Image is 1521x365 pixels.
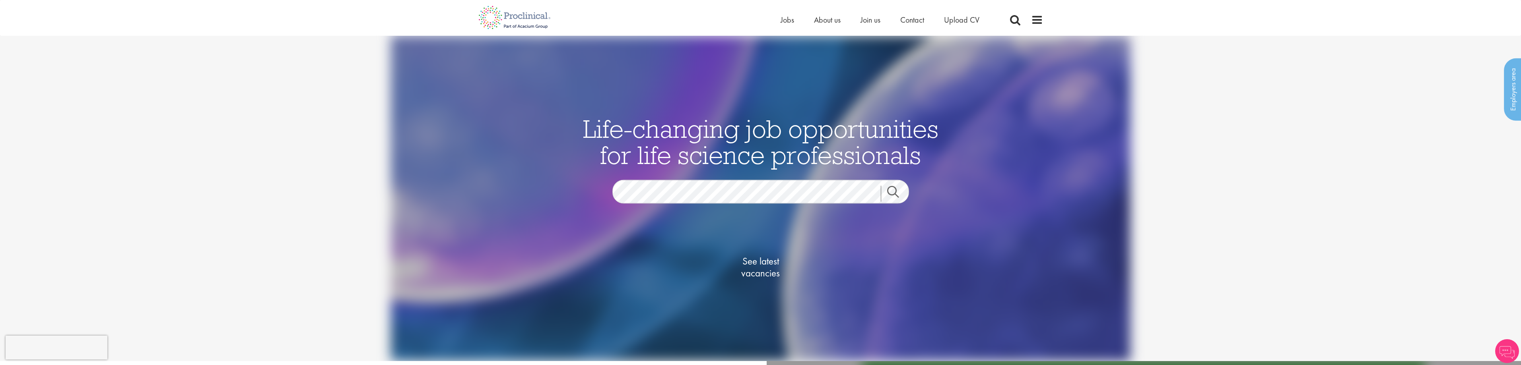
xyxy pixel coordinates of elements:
a: Join us [861,15,880,25]
img: candidate home [390,36,1131,361]
a: About us [814,15,841,25]
a: Contact [900,15,924,25]
a: See latestvacancies [721,224,800,311]
a: Jobs [781,15,794,25]
span: See latest vacancies [721,255,800,279]
span: Life-changing job opportunities for life science professionals [583,113,938,171]
a: Upload CV [944,15,979,25]
iframe: reCAPTCHA [6,336,107,359]
a: Job search submit button [881,186,915,202]
img: Chatbot [1495,339,1519,363]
